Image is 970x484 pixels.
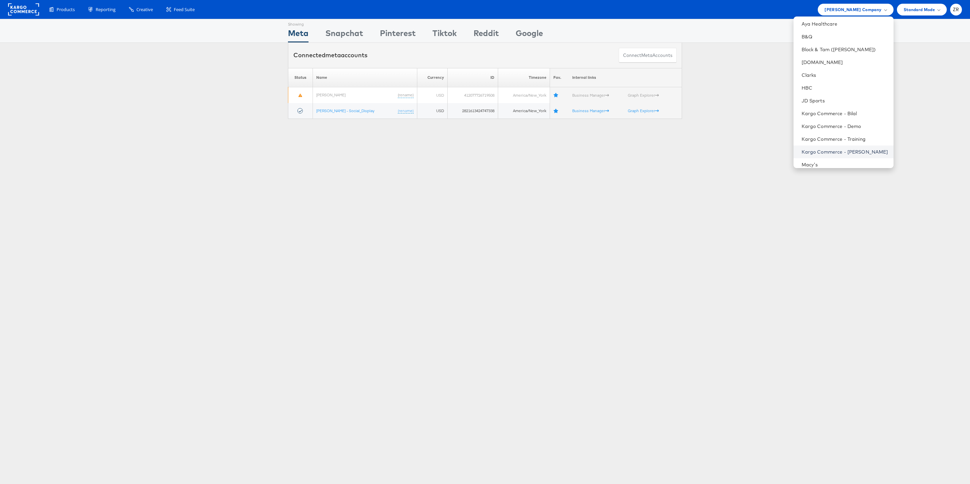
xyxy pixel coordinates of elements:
[398,108,414,114] a: (rename)
[802,110,888,117] a: Kargo Commerce - Bilal
[572,93,609,98] a: Business Manager
[641,52,652,59] span: meta
[432,27,457,42] div: Tiktok
[802,161,888,168] a: Macy's
[288,19,309,27] div: Showing
[802,46,888,53] a: Block & Tam ([PERSON_NAME])
[802,123,888,130] a: Kargo Commerce - Demo
[802,59,888,66] a: [DOMAIN_NAME]
[802,97,888,104] a: JD Sports
[572,108,609,113] a: Business Manager
[447,68,498,87] th: ID
[316,108,375,113] a: [PERSON_NAME] - Social_Display
[628,93,659,98] a: Graph Explorer
[802,149,888,155] a: Kargo Commerce - [PERSON_NAME]
[96,6,116,13] span: Reporting
[447,87,498,103] td: 412077726719508
[825,6,881,13] span: [PERSON_NAME] Company
[802,21,888,27] a: Aya Healthcare
[498,68,550,87] th: Timezone
[325,51,341,59] span: meta
[447,103,498,119] td: 2821613424747338
[498,103,550,119] td: America/New_York
[498,87,550,103] td: America/New_York
[398,92,414,98] a: (rename)
[325,27,363,42] div: Snapchat
[174,6,195,13] span: Feed Suite
[136,6,153,13] span: Creative
[516,27,543,42] div: Google
[802,72,888,78] a: Clarks
[316,92,346,97] a: [PERSON_NAME]
[953,7,959,12] span: ZR
[802,85,888,91] a: HBC
[288,27,309,42] div: Meta
[802,136,888,142] a: Kargo Commerce - Training
[628,108,659,113] a: Graph Explorer
[313,68,417,87] th: Name
[293,51,367,60] div: Connected accounts
[474,27,499,42] div: Reddit
[417,87,447,103] td: USD
[380,27,416,42] div: Pinterest
[417,103,447,119] td: USD
[802,33,888,40] a: B&Q
[57,6,75,13] span: Products
[288,68,313,87] th: Status
[417,68,447,87] th: Currency
[619,48,677,63] button: ConnectmetaAccounts
[904,6,935,13] span: Standard Mode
